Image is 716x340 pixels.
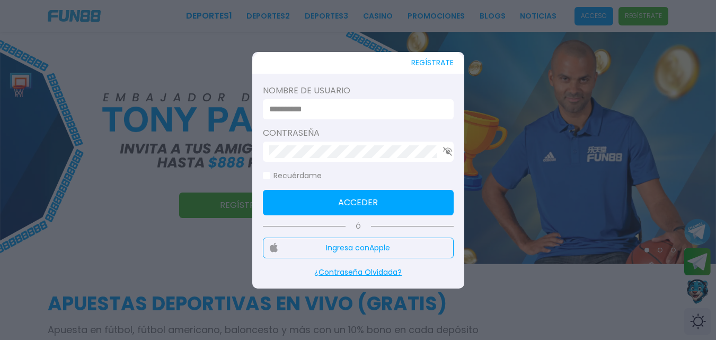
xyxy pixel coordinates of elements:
[263,127,454,140] label: Contraseña
[263,84,454,97] label: Nombre de usuario
[263,222,454,231] p: Ó
[263,267,454,278] p: ¿Contraseña Olvidada?
[411,52,454,74] button: REGÍSTRATE
[263,190,454,215] button: Acceder
[263,238,454,258] button: Ingresa conApple
[263,170,322,181] label: Recuérdame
